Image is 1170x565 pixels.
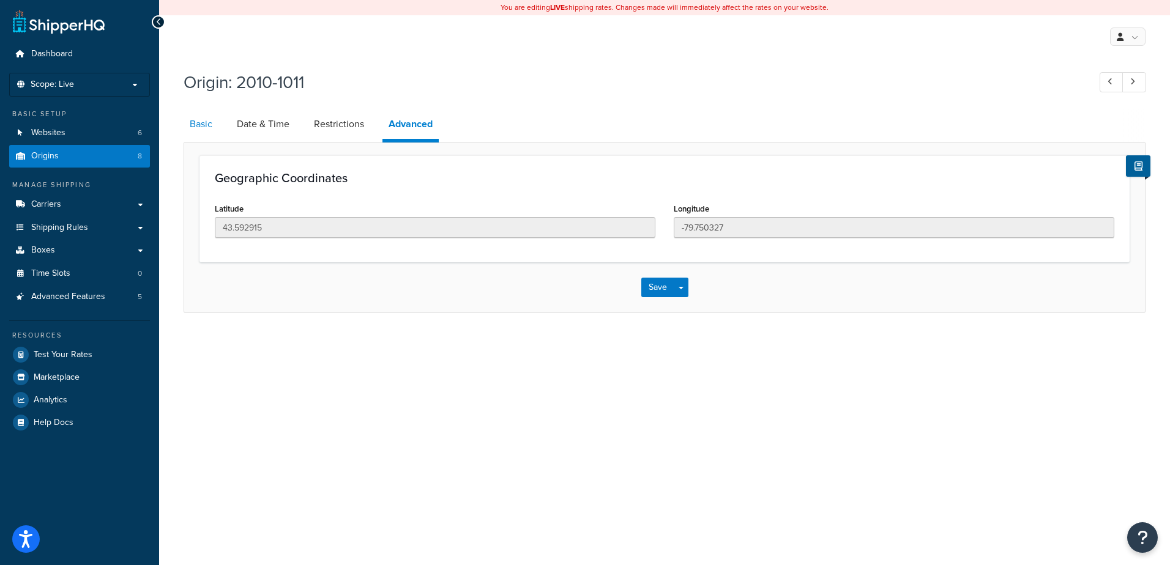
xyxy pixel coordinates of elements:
[9,389,150,411] a: Analytics
[9,262,150,285] a: Time Slots0
[34,350,92,360] span: Test Your Rates
[9,286,150,308] li: Advanced Features
[31,245,55,256] span: Boxes
[674,204,709,213] label: Longitude
[31,223,88,233] span: Shipping Rules
[31,292,105,302] span: Advanced Features
[9,43,150,65] a: Dashboard
[138,292,142,302] span: 5
[9,366,150,388] a: Marketplace
[9,239,150,262] a: Boxes
[9,344,150,366] a: Test Your Rates
[9,262,150,285] li: Time Slots
[138,268,142,279] span: 0
[31,151,59,161] span: Origins
[31,128,65,138] span: Websites
[9,122,150,144] a: Websites6
[1122,72,1146,92] a: Next Record
[9,180,150,190] div: Manage Shipping
[138,151,142,161] span: 8
[550,2,565,13] b: LIVE
[1100,72,1123,92] a: Previous Record
[215,204,244,213] label: Latitude
[308,109,370,139] a: Restrictions
[231,109,296,139] a: Date & Time
[9,193,150,216] a: Carriers
[9,412,150,434] a: Help Docs
[31,268,70,279] span: Time Slots
[31,49,73,59] span: Dashboard
[1127,522,1158,553] button: Open Resource Center
[184,109,218,139] a: Basic
[138,128,142,138] span: 6
[641,278,674,297] button: Save
[34,372,80,383] span: Marketplace
[1126,155,1150,177] button: Show Help Docs
[9,216,150,239] a: Shipping Rules
[34,395,67,405] span: Analytics
[9,286,150,308] a: Advanced Features5
[215,171,1114,185] h3: Geographic Coordinates
[31,79,74,90] span: Scope: Live
[9,109,150,119] div: Basic Setup
[382,109,439,142] a: Advanced
[9,145,150,168] a: Origins8
[9,330,150,341] div: Resources
[34,418,73,428] span: Help Docs
[31,199,61,210] span: Carriers
[9,145,150,168] li: Origins
[184,70,1077,94] h1: Origin: 2010-1011
[9,122,150,144] li: Websites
